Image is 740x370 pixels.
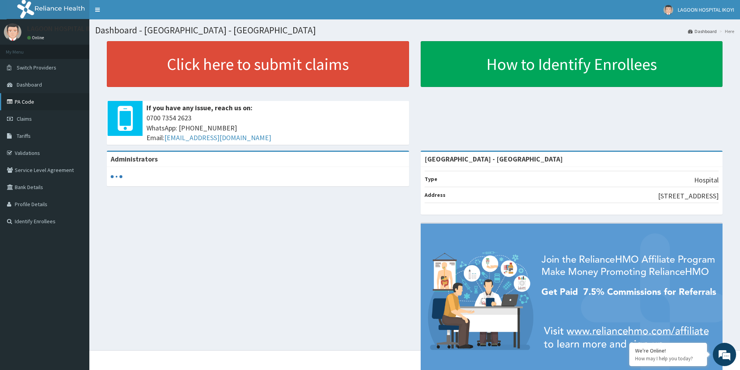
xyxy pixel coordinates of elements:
b: Address [425,191,446,198]
b: Type [425,175,437,182]
h1: Dashboard - [GEOGRAPHIC_DATA] - [GEOGRAPHIC_DATA] [95,25,734,35]
span: Claims [17,115,32,122]
a: Click here to submit claims [107,41,409,87]
span: LAGOON HOSPITAL IKOYI [678,6,734,13]
span: Dashboard [17,81,42,88]
strong: [GEOGRAPHIC_DATA] - [GEOGRAPHIC_DATA] [425,155,563,163]
div: We're Online! [635,347,701,354]
a: Dashboard [688,28,717,35]
span: 0700 7354 2623 WhatsApp: [PHONE_NUMBER] Email: [146,113,405,143]
p: How may I help you today? [635,355,701,362]
span: Switch Providers [17,64,56,71]
b: If you have any issue, reach us on: [146,103,252,112]
span: Tariffs [17,132,31,139]
b: Administrators [111,155,158,163]
img: User Image [4,23,21,41]
a: [EMAIL_ADDRESS][DOMAIN_NAME] [164,133,271,142]
p: LAGOON HOSPITAL IKOYI [27,25,102,32]
li: Here [717,28,734,35]
a: Online [27,35,46,40]
img: User Image [663,5,673,15]
p: Hospital [694,175,719,185]
p: [STREET_ADDRESS] [658,191,719,201]
svg: audio-loading [111,171,122,182]
a: How to Identify Enrollees [421,41,723,87]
